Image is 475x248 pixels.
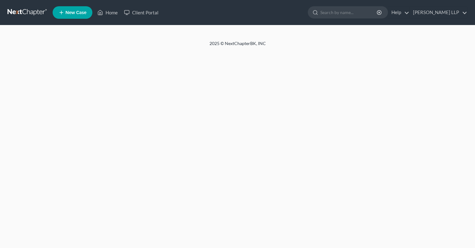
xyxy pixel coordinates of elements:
a: [PERSON_NAME] LLP [410,7,467,18]
div: 2025 © NextChapterBK, INC [59,40,416,52]
a: Help [388,7,409,18]
a: Home [94,7,121,18]
span: New Case [65,10,86,15]
input: Search by name... [320,7,378,18]
a: Client Portal [121,7,162,18]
